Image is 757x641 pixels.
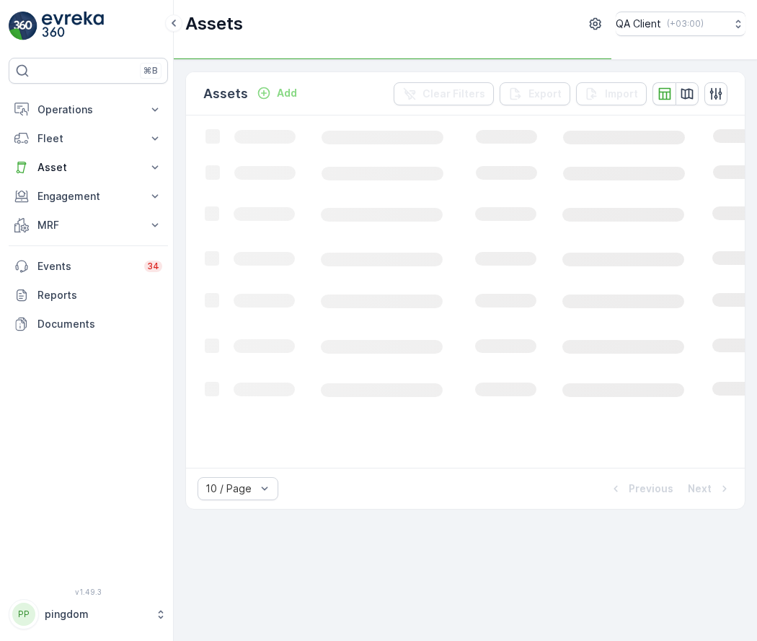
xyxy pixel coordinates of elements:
span: v 1.49.3 [9,588,168,596]
button: MRF [9,211,168,240]
img: logo [9,12,37,40]
p: Import [605,87,638,101]
button: Next [686,480,733,497]
p: Clear Filters [422,87,485,101]
div: PP [12,603,35,626]
p: Assets [185,12,243,35]
button: Asset [9,153,168,182]
p: Assets [203,84,248,104]
button: Add [251,84,303,102]
button: Clear Filters [394,82,494,105]
p: QA Client [616,17,661,31]
button: PPpingdom [9,599,168,629]
p: Asset [37,160,139,175]
img: logo_light-DOdMpM7g.png [42,12,104,40]
p: Fleet [37,131,139,146]
button: QA Client(+03:00) [616,12,745,36]
p: Next [688,481,712,496]
button: Fleet [9,124,168,153]
p: Engagement [37,189,139,204]
button: Previous [607,480,675,497]
p: Documents [37,317,162,331]
p: ( +03:00 ) [667,18,704,30]
button: Operations [9,95,168,124]
p: Events [37,259,136,274]
p: MRF [37,218,139,232]
a: Reports [9,281,168,310]
p: Previous [629,481,673,496]
button: Import [576,82,647,105]
p: Export [528,87,562,101]
button: Engagement [9,182,168,211]
a: Documents [9,310,168,339]
p: Reports [37,288,162,302]
p: pingdom [45,607,148,622]
button: Export [500,82,570,105]
p: ⌘B [143,65,158,77]
a: Events34 [9,252,168,281]
p: Operations [37,103,139,117]
p: 34 [147,261,159,272]
p: Add [277,86,297,100]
